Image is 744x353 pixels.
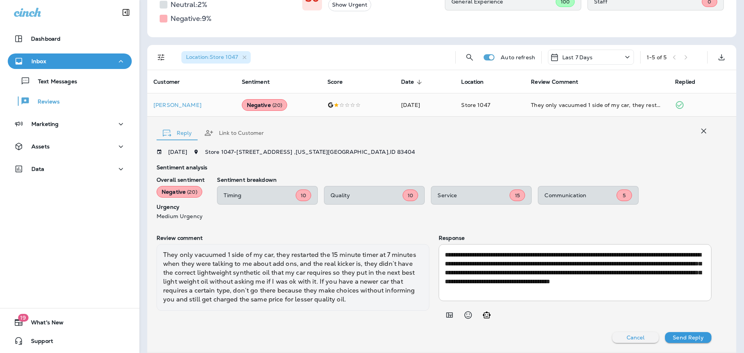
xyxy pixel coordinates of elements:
p: Quality [331,192,403,198]
p: Data [31,166,45,172]
p: Send Reply [673,334,703,341]
button: Filters [153,50,169,65]
td: [DATE] [395,93,455,117]
span: Review Comment [531,79,578,85]
span: Location : Store 1047 [186,53,238,60]
button: Assets [8,139,132,154]
span: Replied [675,79,705,86]
button: Data [8,161,132,177]
div: Negative [242,99,288,111]
span: Score [327,79,343,85]
span: Customer [153,79,190,86]
span: Date [401,79,424,86]
button: 19What's New [8,315,132,330]
span: 5 [623,192,626,199]
div: They only vacuumed 1 side of my car, they restarted the 15 minute timer at 7 minutes when they we... [157,244,429,310]
p: Auto refresh [501,54,535,60]
p: Cancel [627,334,645,341]
button: Reply [157,119,198,147]
p: [PERSON_NAME] [153,102,229,108]
span: Score [327,79,353,86]
p: Text Messages [30,78,77,86]
p: [DATE] [168,149,187,155]
h5: Negative: 9 % [170,12,212,25]
p: Medium Urgency [157,213,205,219]
p: Review comment [157,235,429,241]
button: Marketing [8,116,132,132]
span: Location [461,79,484,85]
p: Service [437,192,510,198]
span: Sentiment [242,79,280,86]
span: Date [401,79,414,85]
button: Support [8,333,132,349]
span: 15 [515,192,520,199]
span: Sentiment [242,79,270,85]
span: ( 20 ) [187,189,197,195]
p: Communication [544,192,617,198]
span: Location [461,79,494,86]
div: They only vacuumed 1 side of my car, they restarted the 15 minute timer at 7 minutes when they we... [531,101,663,109]
button: Send Reply [665,332,711,343]
p: Assets [31,143,50,150]
p: Inbox [31,58,46,64]
p: Last 7 Days [562,54,593,60]
span: Replied [675,79,695,85]
button: Add in a premade template [442,307,457,323]
span: What's New [23,319,64,329]
button: Inbox [8,53,132,69]
button: Generate AI response [479,307,494,323]
p: Sentiment analysis [157,164,711,170]
p: Timing [224,192,296,198]
button: Dashboard [8,31,132,46]
button: Text Messages [8,73,132,89]
span: 10 [408,192,413,199]
p: Response [439,235,711,241]
p: Sentiment breakdown [217,177,711,183]
span: Support [23,338,53,347]
p: Reviews [30,98,60,106]
p: Marketing [31,121,59,127]
div: Negative [157,186,202,198]
button: Collapse Sidebar [115,5,137,20]
button: Link to Customer [198,119,270,147]
button: Select an emoji [460,307,476,323]
span: 10 [301,192,306,199]
span: ( 20 ) [272,102,282,108]
p: Overall sentiment [157,177,205,183]
p: Urgency [157,204,205,210]
button: Reviews [8,93,132,109]
p: Dashboard [31,36,60,42]
span: Store 1047 - [STREET_ADDRESS] , [US_STATE][GEOGRAPHIC_DATA] , ID 83404 [205,148,415,155]
button: Cancel [612,332,659,343]
span: 19 [18,314,28,322]
span: Store 1047 [461,102,490,108]
span: Customer [153,79,180,85]
div: 1 - 5 of 5 [647,54,666,60]
button: Search Reviews [462,50,477,65]
div: Click to view Customer Drawer [153,102,229,108]
button: Export as CSV [714,50,729,65]
span: Review Comment [531,79,588,86]
div: Location:Store 1047 [181,51,251,64]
